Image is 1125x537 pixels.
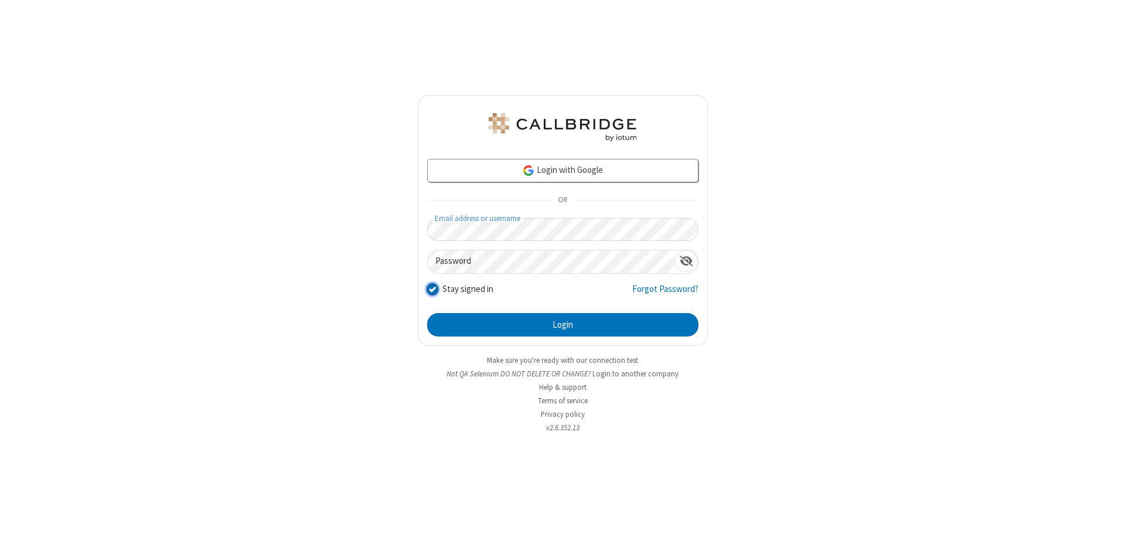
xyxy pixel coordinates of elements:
a: Terms of service [538,396,588,406]
span: OR [553,192,572,209]
input: Password [428,250,675,273]
button: Login [427,313,698,337]
a: Make sure you're ready with our connection test [487,355,638,365]
a: Help & support [539,382,587,392]
img: google-icon.png [522,164,535,177]
li: Not QA Selenium DO NOT DELETE OR CHANGE? [418,368,708,379]
label: Stay signed in [442,283,493,296]
button: Login to another company [592,368,679,379]
div: Show password [675,250,698,272]
a: Privacy policy [541,409,585,419]
img: QA Selenium DO NOT DELETE OR CHANGE [486,113,639,141]
input: Email address or username [427,218,698,241]
a: Forgot Password? [632,283,698,305]
li: v2.6.352.13 [418,422,708,433]
a: Login with Google [427,159,698,182]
